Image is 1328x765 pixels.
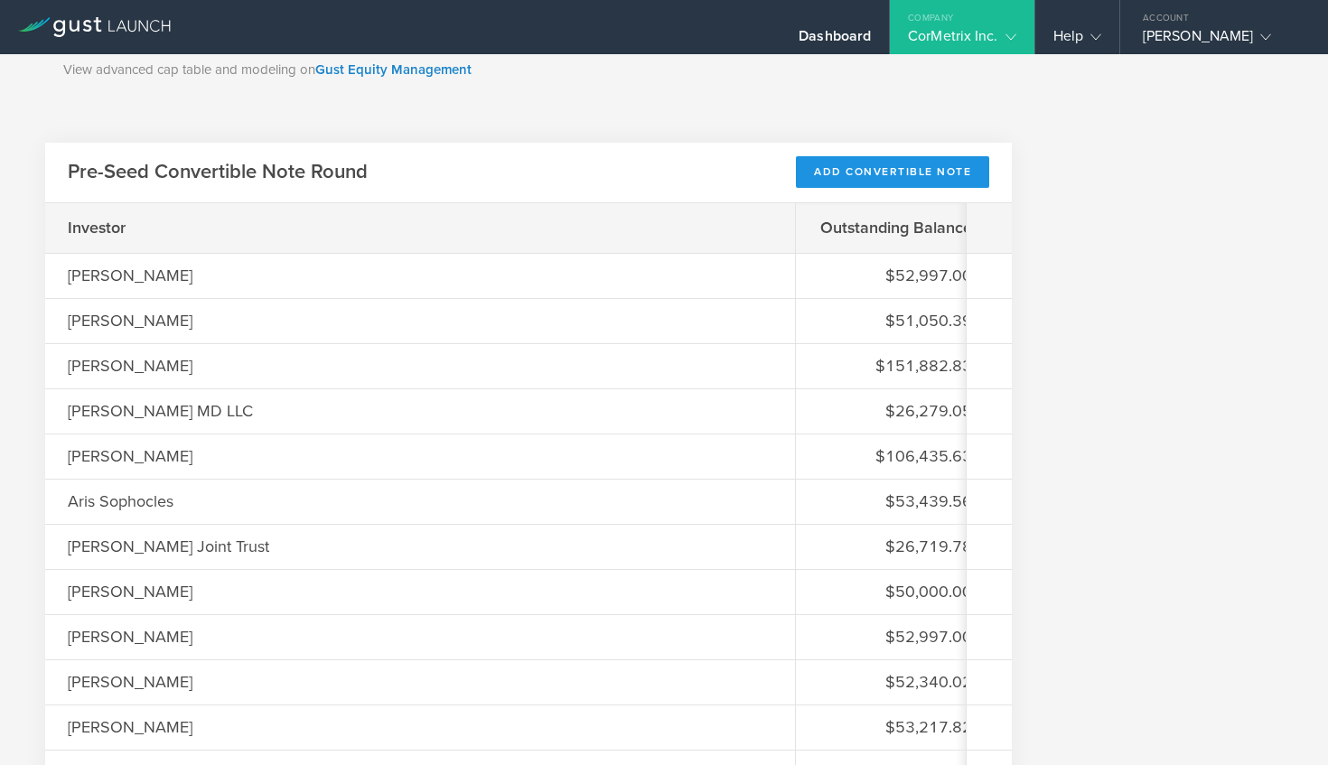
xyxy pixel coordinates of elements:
div: [PERSON_NAME] Joint Trust [68,535,269,558]
div: Dashboard [799,27,871,54]
div: $26,279.05 [818,399,972,423]
div: $50,000.00 [818,580,972,603]
a: Gust Equity Management [315,61,472,78]
div: [PERSON_NAME] [68,580,248,603]
div: CorMetrix Inc. [908,27,1015,54]
div: [PERSON_NAME] [68,715,248,739]
div: Investor [68,216,248,239]
div: [PERSON_NAME] [68,670,248,694]
div: [PERSON_NAME] MD LLC [68,399,253,423]
div: $52,997.00 [818,625,972,648]
div: [PERSON_NAME] [68,309,248,332]
p: View advanced cap table and modeling on [63,60,994,80]
div: Outstanding Balance [818,216,972,239]
div: $52,340.02 [818,670,972,694]
div: $52,997.00 [818,264,972,287]
div: [PERSON_NAME] [68,444,248,468]
div: Aris Sophocles [68,490,248,513]
div: Help [1053,27,1101,54]
h2: Pre-Seed Convertible Note Round [68,159,368,185]
div: [PERSON_NAME] [68,625,248,648]
div: [PERSON_NAME] [68,264,248,287]
div: Add Convertible Note [796,156,989,188]
div: $151,882.83 [818,354,972,378]
div: $53,439.56 [818,490,972,513]
iframe: Chat Widget [1238,678,1328,765]
div: $51,050.39 [818,309,972,332]
div: $26,719.78 [818,535,972,558]
div: [PERSON_NAME] [1143,27,1296,54]
div: $53,217.82 [818,715,972,739]
div: [PERSON_NAME] [68,354,248,378]
div: $106,435.63 [818,444,972,468]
